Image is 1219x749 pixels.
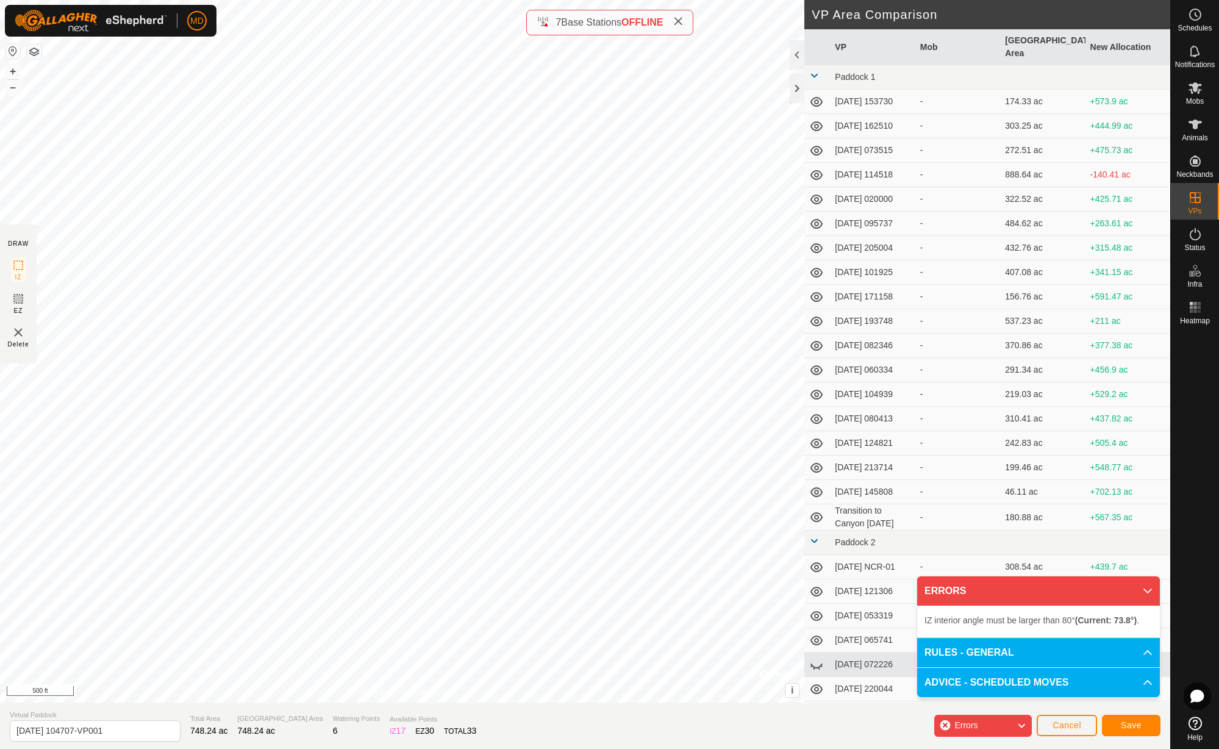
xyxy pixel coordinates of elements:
[1000,114,1085,138] td: 303.25 ac
[830,236,915,260] td: [DATE] 205004
[920,193,995,206] div: -
[1085,187,1170,212] td: +425.71 ac
[1085,382,1170,407] td: +529.2 ac
[1182,134,1208,142] span: Animals
[830,334,915,358] td: [DATE] 082346
[1075,615,1137,625] b: (Current: 73.8°)
[920,364,995,376] div: -
[1085,555,1170,579] td: +439.7 ac
[830,555,915,579] td: [DATE] NCR-01
[1000,236,1085,260] td: 432.76 ac
[1000,504,1085,531] td: 180.88 ac
[1085,309,1170,334] td: +211 ac
[1000,138,1085,163] td: 272.51 ac
[1085,504,1170,531] td: +567.35 ac
[1000,212,1085,236] td: 484.62 ac
[924,584,966,598] span: ERRORS
[1053,720,1081,730] span: Cancel
[1085,260,1170,285] td: +341.15 ac
[1184,244,1205,251] span: Status
[1000,701,1085,726] td: 495.79 ac
[785,684,799,697] button: i
[1085,358,1170,382] td: +456.9 ac
[467,726,477,736] span: 33
[830,604,915,628] td: [DATE] 053319
[1037,715,1097,736] button: Cancel
[924,615,1139,625] span: IZ interior angle must be larger than 80° .
[920,388,995,401] div: -
[11,325,26,340] img: VP
[390,725,406,737] div: IZ
[238,714,323,724] span: [GEOGRAPHIC_DATA] Area
[830,677,915,701] td: [DATE] 220044
[920,412,995,425] div: -
[556,17,561,27] span: 7
[1187,734,1203,741] span: Help
[920,120,995,132] div: -
[920,144,995,157] div: -
[830,653,915,677] td: [DATE] 072226
[917,606,1160,637] p-accordion-content: ERRORS
[1085,701,1170,726] td: +252.44 ac
[190,726,228,736] span: 748.24 ac
[1188,207,1201,215] span: VPs
[915,29,1000,65] th: Mob
[1187,281,1202,288] span: Infra
[8,340,29,349] span: Delete
[830,29,915,65] th: VP
[1000,555,1085,579] td: 308.54 ac
[917,638,1160,667] p-accordion-header: RULES - GENERAL
[830,628,915,653] td: [DATE] 065741
[830,309,915,334] td: [DATE] 193748
[830,212,915,236] td: [DATE] 095737
[830,504,915,531] td: Transition to Canyon [DATE]
[5,80,20,95] button: –
[1000,309,1085,334] td: 537.23 ac
[830,480,915,504] td: [DATE] 145808
[920,290,995,303] div: -
[5,64,20,79] button: +
[190,15,204,27] span: MD
[1085,456,1170,480] td: +548.77 ac
[1085,480,1170,504] td: +702.13 ac
[920,242,995,254] div: -
[15,273,22,282] span: IZ
[1102,715,1160,736] button: Save
[1085,138,1170,163] td: +475.73 ac
[920,461,995,474] div: -
[333,714,380,724] span: Watering Points
[1085,212,1170,236] td: +263.61 ac
[1085,163,1170,187] td: -140.41 ac
[924,645,1014,660] span: RULES - GENERAL
[920,315,995,328] div: -
[1000,382,1085,407] td: 219.03 ac
[830,163,915,187] td: [DATE] 114518
[414,687,450,698] a: Contact Us
[1176,171,1213,178] span: Neckbands
[354,687,400,698] a: Privacy Policy
[1000,334,1085,358] td: 370.86 ac
[1085,29,1170,65] th: New Allocation
[561,17,621,27] span: Base Stations
[15,10,167,32] img: Gallagher Logo
[920,561,995,573] div: -
[917,668,1160,697] p-accordion-header: ADVICE - SCHEDULED MOVES
[830,90,915,114] td: [DATE] 153730
[924,675,1068,690] span: ADVICE - SCHEDULED MOVES
[920,437,995,450] div: -
[1000,163,1085,187] td: 888.64 ac
[830,701,915,726] td: [DATE] 174453
[8,239,29,248] div: DRAW
[1000,358,1085,382] td: 291.34 ac
[920,486,995,498] div: -
[917,576,1160,606] p-accordion-header: ERRORS
[830,579,915,604] td: [DATE] 121306
[1000,480,1085,504] td: 46.11 ac
[835,72,875,82] span: Paddock 1
[1000,187,1085,212] td: 322.52 ac
[1180,317,1210,324] span: Heatmap
[830,260,915,285] td: [DATE] 101925
[621,17,663,27] span: OFFLINE
[830,407,915,431] td: [DATE] 080413
[830,187,915,212] td: [DATE] 020000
